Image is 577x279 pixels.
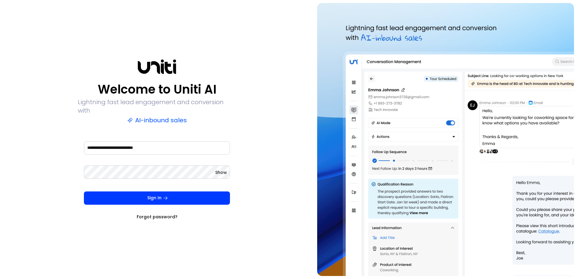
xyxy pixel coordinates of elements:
p: Lightning fast lead engagement and conversion with [78,98,236,115]
p: AI-inbound sales [127,116,187,124]
p: Welcome to Uniti AI [98,82,216,97]
button: Sign In [84,191,230,205]
a: Forgot password? [137,214,177,220]
button: Show [215,169,227,175]
img: auth-hero.png [317,3,574,276]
